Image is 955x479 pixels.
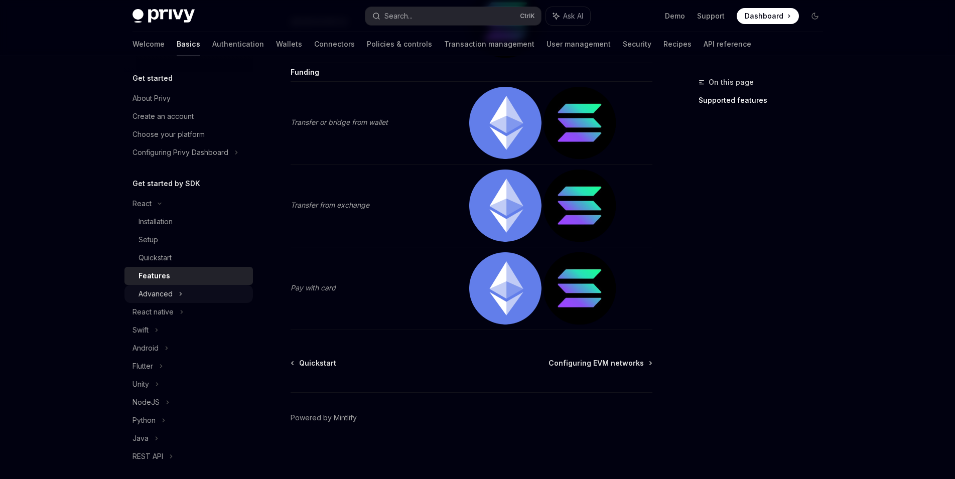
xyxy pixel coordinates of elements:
[124,231,253,249] a: Setup
[139,288,173,300] div: Advanced
[520,12,535,20] span: Ctrl K
[469,170,541,242] img: ethereum.png
[549,358,651,368] a: Configuring EVM networks
[546,7,590,25] button: Ask AI
[665,11,685,21] a: Demo
[444,32,534,56] a: Transaction management
[291,283,336,292] em: Pay with card
[276,32,302,56] a: Wallets
[709,76,754,88] span: On this page
[384,10,413,22] div: Search...
[132,432,149,444] div: Java
[623,32,651,56] a: Security
[132,396,160,408] div: NodeJS
[132,198,152,210] div: React
[543,87,616,159] img: solana.png
[132,128,205,140] div: Choose your platform
[139,270,170,282] div: Features
[367,32,432,56] a: Policies & controls
[132,342,159,354] div: Android
[292,358,336,368] a: Quickstart
[177,32,200,56] a: Basics
[132,146,228,158] div: Configuring Privy Dashboard
[291,118,388,126] em: Transfer or bridge from wallet
[132,414,156,426] div: Python
[697,11,725,21] a: Support
[737,8,799,24] a: Dashboard
[132,324,149,336] div: Swift
[132,110,194,122] div: Create an account
[299,358,336,368] span: Quickstart
[132,450,163,462] div: REST API
[547,32,611,56] a: User management
[132,378,149,390] div: Unity
[132,72,173,84] h5: Get started
[124,267,253,285] a: Features
[132,178,200,190] h5: Get started by SDK
[543,170,616,242] img: solana.png
[132,92,171,104] div: About Privy
[124,107,253,125] a: Create an account
[807,8,823,24] button: Toggle dark mode
[314,32,355,56] a: Connectors
[291,201,369,209] em: Transfer from exchange
[699,92,831,108] a: Supported features
[124,213,253,231] a: Installation
[543,252,616,325] img: solana.png
[663,32,692,56] a: Recipes
[291,68,319,76] strong: Funding
[549,358,644,368] span: Configuring EVM networks
[124,249,253,267] a: Quickstart
[139,216,173,228] div: Installation
[704,32,751,56] a: API reference
[469,252,541,325] img: ethereum.png
[139,252,172,264] div: Quickstart
[132,32,165,56] a: Welcome
[124,125,253,143] a: Choose your platform
[132,360,153,372] div: Flutter
[139,234,158,246] div: Setup
[745,11,783,21] span: Dashboard
[132,306,174,318] div: React native
[469,87,541,159] img: ethereum.png
[365,7,541,25] button: Search...CtrlK
[132,9,195,23] img: dark logo
[124,89,253,107] a: About Privy
[291,413,357,423] a: Powered by Mintlify
[563,11,583,21] span: Ask AI
[212,32,264,56] a: Authentication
